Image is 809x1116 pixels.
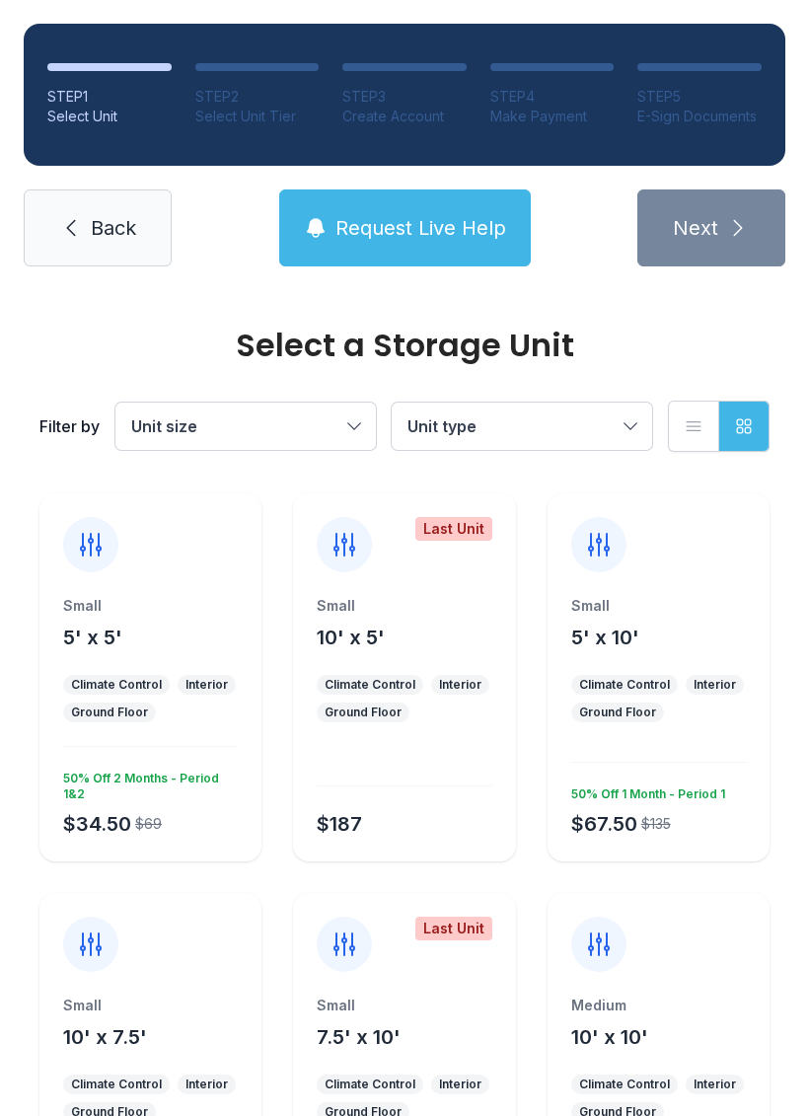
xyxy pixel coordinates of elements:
button: 10' x 5' [317,624,385,651]
button: 5' x 5' [63,624,122,651]
div: STEP 2 [195,87,320,107]
button: 5' x 10' [571,624,639,651]
span: 7.5' x 10' [317,1025,401,1049]
div: Climate Control [325,1077,415,1092]
div: Ground Floor [325,705,402,720]
div: 50% Off 1 Month - Period 1 [563,779,725,802]
div: Interior [185,1077,228,1092]
span: Request Live Help [335,214,506,242]
span: Back [91,214,136,242]
div: $67.50 [571,810,637,838]
div: Last Unit [415,917,492,940]
div: Make Payment [490,107,615,126]
div: Small [571,596,746,616]
button: 10' x 7.5' [63,1023,147,1051]
span: 5' x 5' [63,626,122,649]
button: 10' x 10' [571,1023,648,1051]
div: STEP 5 [637,87,762,107]
div: Interior [694,1077,736,1092]
div: Select a Storage Unit [39,330,770,361]
div: Small [317,596,491,616]
span: Unit type [407,416,477,436]
div: Select Unit [47,107,172,126]
div: STEP 1 [47,87,172,107]
span: 10' x 5' [317,626,385,649]
span: 10' x 10' [571,1025,648,1049]
div: Medium [571,996,746,1015]
div: Small [63,996,238,1015]
span: Unit size [131,416,197,436]
div: Filter by [39,414,100,438]
div: Small [63,596,238,616]
div: Climate Control [579,677,670,693]
div: Climate Control [71,677,162,693]
div: Ground Floor [71,705,148,720]
button: Unit size [115,403,376,450]
div: Interior [694,677,736,693]
div: STEP 4 [490,87,615,107]
span: 10' x 7.5' [63,1025,147,1049]
div: Ground Floor [579,705,656,720]
div: Small [317,996,491,1015]
div: Select Unit Tier [195,107,320,126]
div: 50% Off 2 Months - Period 1&2 [55,763,238,802]
button: Unit type [392,403,652,450]
span: Next [673,214,718,242]
div: $187 [317,810,362,838]
div: $135 [641,814,671,834]
div: STEP 3 [342,87,467,107]
div: Interior [439,677,481,693]
span: 5' x 10' [571,626,639,649]
div: Climate Control [71,1077,162,1092]
div: $69 [135,814,162,834]
div: Interior [439,1077,481,1092]
div: Create Account [342,107,467,126]
button: 7.5' x 10' [317,1023,401,1051]
div: Climate Control [325,677,415,693]
div: Interior [185,677,228,693]
div: E-Sign Documents [637,107,762,126]
div: Last Unit [415,517,492,541]
div: Climate Control [579,1077,670,1092]
div: $34.50 [63,810,131,838]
